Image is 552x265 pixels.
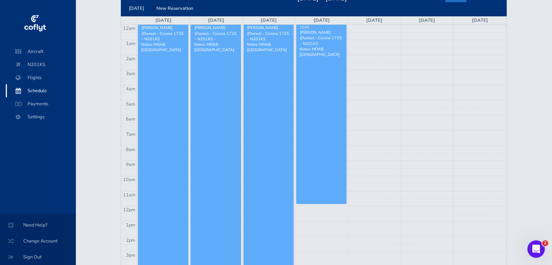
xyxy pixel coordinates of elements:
[23,13,47,34] img: coflyt logo
[126,222,135,228] span: 1pm
[126,56,135,62] span: 2am
[299,46,343,57] p: Notes: MOAB, [GEOGRAPHIC_DATA]
[124,3,148,14] button: [DATE]
[299,30,343,46] div: [PERSON_NAME] (Owner) - Cessna 172S - N201KS
[123,192,135,198] span: 11am
[126,146,135,153] span: 8am
[126,86,135,92] span: 4am
[314,17,330,24] a: [DATE]
[194,25,238,42] div: [PERSON_NAME] (Owner) - Cessna 172S - N201KS
[13,110,68,123] span: Settings
[527,240,545,258] iframe: Intercom live chat
[9,235,67,248] span: Change Account
[123,207,135,213] span: 12pm
[152,3,197,14] button: New Reservation
[542,240,548,246] span: 2
[208,17,224,24] a: [DATE]
[126,116,135,122] span: 6am
[126,70,135,77] span: 3am
[126,131,135,138] span: 7am
[141,25,185,42] div: [PERSON_NAME] (Owner) - Cessna 172S - N201KS
[194,42,238,53] p: Notes: MOAB, [GEOGRAPHIC_DATA]
[9,219,67,232] span: Need Help?
[123,176,135,183] span: 10am
[123,25,135,32] span: 12am
[126,40,135,47] span: 1am
[472,17,488,24] a: [DATE]
[126,161,135,168] span: 9am
[247,42,291,53] p: Notes: MOAB, [GEOGRAPHIC_DATA]
[13,71,68,84] span: Flights
[366,17,383,24] a: [DATE]
[126,101,135,107] span: 5am
[9,250,67,264] span: Sign Out
[141,42,185,53] p: Notes: MOAB, [GEOGRAPHIC_DATA]
[126,237,135,244] span: 2pm
[419,17,435,24] a: [DATE]
[155,17,172,24] a: [DATE]
[300,25,309,29] span: 12:00
[247,25,291,42] div: [PERSON_NAME] (Owner) - Cessna 172S - N201KS
[13,84,68,97] span: Schedule
[13,58,68,71] span: N201KS
[261,17,277,24] a: [DATE]
[126,252,135,258] span: 3pm
[13,45,68,58] span: Aircraft
[13,97,68,110] span: Payments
